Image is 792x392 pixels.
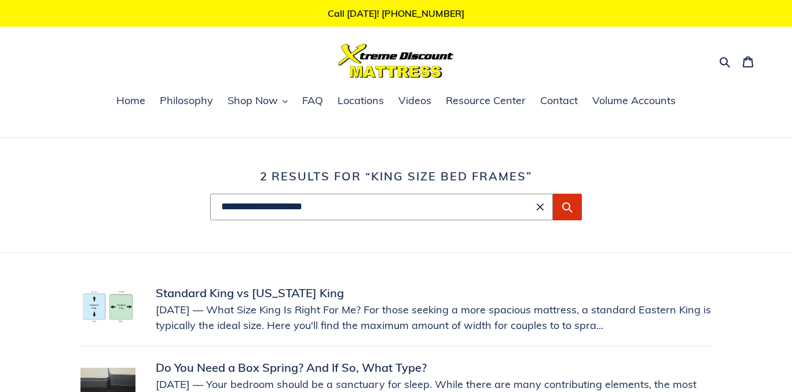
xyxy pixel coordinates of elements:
[534,93,584,110] a: Contact
[302,94,323,108] span: FAQ
[586,93,681,110] a: Volume Accounts
[533,200,547,214] button: Clear search term
[553,194,582,220] button: Submit
[116,94,145,108] span: Home
[210,194,553,220] input: Search
[398,94,431,108] span: Videos
[160,94,213,108] span: Philosophy
[154,93,219,110] a: Philosophy
[338,44,454,78] img: Xtreme Discount Mattress
[111,93,151,110] a: Home
[393,93,437,110] a: Videos
[332,93,390,110] a: Locations
[296,93,329,110] a: FAQ
[440,93,531,110] a: Resource Center
[338,94,384,108] span: Locations
[80,169,712,183] h1: 2 results for “King size bed frames”
[592,94,676,108] span: Volume Accounts
[446,94,526,108] span: Resource Center
[222,93,294,110] button: Shop Now
[540,94,578,108] span: Contact
[228,94,278,108] span: Shop Now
